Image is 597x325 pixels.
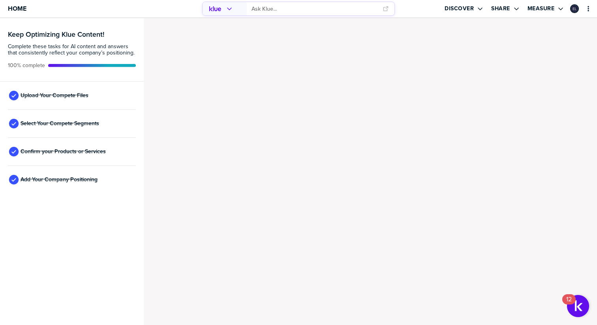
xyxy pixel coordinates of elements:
span: Add Your Company Positioning [21,177,98,183]
img: 2564ccd93351bdf1cc5d857781760854-sml.png [571,5,578,12]
h3: Keep Optimizing Klue Content! [8,31,136,38]
span: Upload Your Compete Files [21,92,88,99]
a: Edit Profile [569,4,580,14]
div: 12 [566,299,572,310]
span: Active [8,62,45,69]
label: Discover [445,5,474,12]
span: Select Your Compete Segments [21,120,99,127]
label: Measure [528,5,555,12]
button: Open Resource Center, 12 new notifications [567,295,589,317]
span: Confirm your Products or Services [21,148,106,155]
label: Share [491,5,510,12]
span: Home [8,5,26,12]
div: Ethan Lapinski [570,4,579,13]
input: Ask Klue... [252,2,378,15]
span: Complete these tasks for AI content and answers that consistently reflect your company’s position... [8,43,136,56]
